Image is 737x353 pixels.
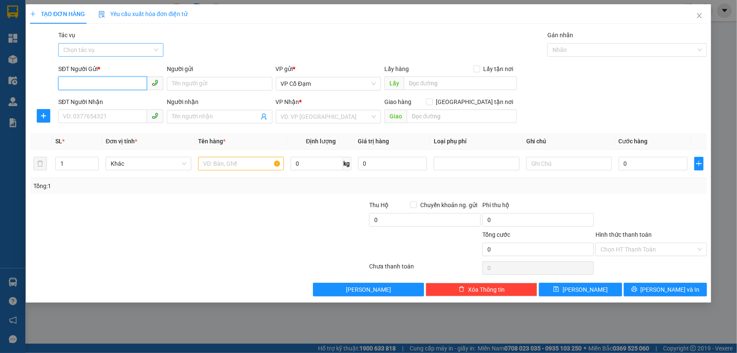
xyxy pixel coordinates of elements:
[33,181,285,191] div: Tổng: 1
[198,157,284,170] input: VD: Bàn, Ghế
[384,66,409,72] span: Lấy hàng
[111,157,186,170] span: Khác
[152,112,158,119] span: phone
[430,133,523,150] th: Loại phụ phí
[30,11,36,17] span: plus
[30,11,85,17] span: TẠO ĐƠN HÀNG
[261,113,267,120] span: user-add
[167,97,272,107] div: Người nhận
[688,4,711,28] button: Close
[547,32,573,38] label: Gán nhãn
[631,286,637,293] span: printer
[55,138,62,145] span: SL
[526,157,612,170] input: Ghi Chú
[346,285,391,294] span: [PERSON_NAME]
[696,12,703,19] span: close
[384,77,404,90] span: Lấy
[695,160,703,167] span: plus
[523,133,615,150] th: Ghi chú
[281,77,376,90] span: VP Cổ Đạm
[106,138,137,145] span: Đơn vị tính
[459,286,465,293] span: delete
[624,283,707,296] button: printer[PERSON_NAME] và In
[313,283,424,296] button: [PERSON_NAME]
[369,202,389,208] span: Thu Hộ
[369,262,482,276] div: Chưa thanh toán
[426,283,537,296] button: deleteXóa Thông tin
[358,138,389,145] span: Giá trị hàng
[482,200,594,213] div: Phí thu hộ
[358,157,427,170] input: 0
[276,99,299,105] span: VP Nhận
[58,97,163,107] div: SĐT Người Nhận
[468,285,505,294] span: Xóa Thông tin
[198,138,226,145] span: Tên hàng
[480,64,517,74] span: Lấy tận nơi
[553,286,559,293] span: save
[619,138,648,145] span: Cước hàng
[58,64,163,74] div: SĐT Người Gửi
[58,32,75,38] label: Tác vụ
[37,112,50,119] span: plus
[482,231,510,238] span: Tổng cước
[33,157,47,170] button: delete
[37,109,50,123] button: plus
[98,11,188,17] span: Yêu cầu xuất hóa đơn điện tử
[343,157,351,170] span: kg
[152,79,158,86] span: phone
[167,64,272,74] div: Người gửi
[694,157,704,170] button: plus
[276,64,381,74] div: VP gửi
[417,200,481,210] span: Chuyển khoản ng. gửi
[563,285,608,294] span: [PERSON_NAME]
[404,77,517,90] input: Dọc đường
[539,283,622,296] button: save[PERSON_NAME]
[641,285,700,294] span: [PERSON_NAME] và In
[384,99,411,105] span: Giao hàng
[306,138,336,145] span: Định lượng
[433,97,517,107] span: [GEOGRAPHIC_DATA] tận nơi
[596,231,652,238] label: Hình thức thanh toán
[384,109,407,123] span: Giao
[407,109,517,123] input: Dọc đường
[98,11,105,18] img: icon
